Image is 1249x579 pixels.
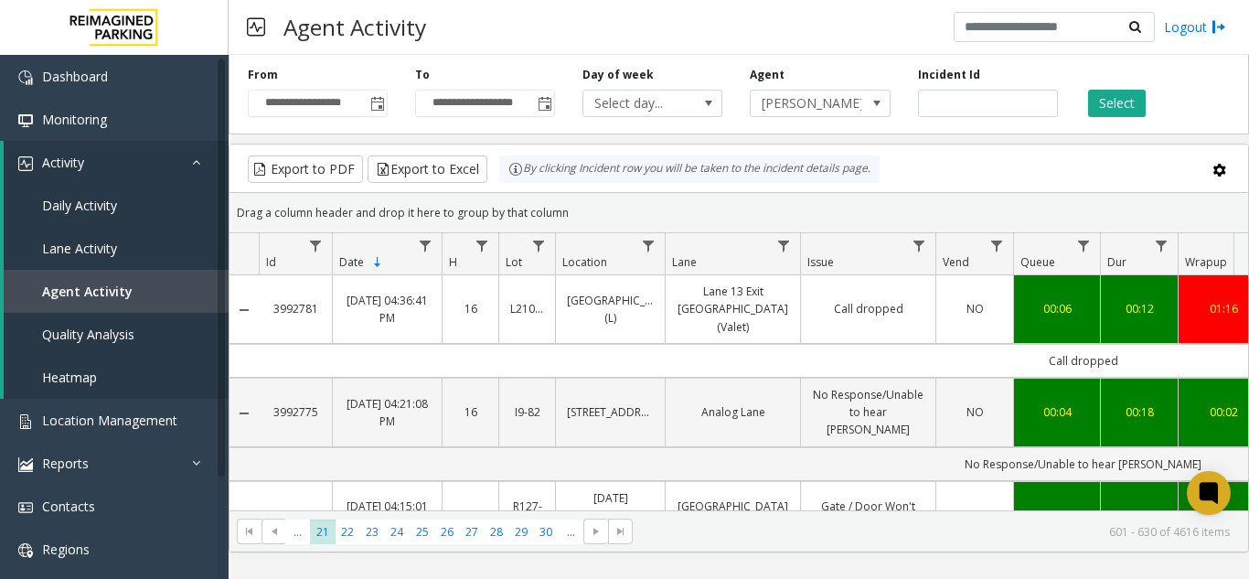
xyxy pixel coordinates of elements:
span: Page 28 [484,520,508,544]
span: Date [339,254,364,270]
a: I9-82 [510,403,544,421]
a: NO [947,300,1002,317]
a: YES [947,507,1002,524]
span: Go to the last page [614,524,628,539]
span: Lane [672,254,697,270]
span: Page 25 [410,520,434,544]
span: Lot [506,254,522,270]
a: 00:12 [1112,300,1167,317]
a: Lane Activity [4,227,229,270]
span: Monitoring [42,111,107,128]
kendo-pager-info: 601 - 630 of 4616 items [644,524,1230,540]
a: H Filter Menu [470,233,495,258]
label: From [248,67,278,83]
a: Location Filter Menu [636,233,661,258]
a: R127-1 [510,498,544,532]
a: Gate / Door Won't Open [812,498,924,532]
a: 00:19 [1112,507,1167,524]
span: Reports [42,455,89,472]
a: [STREET_ADDRESS] [567,403,654,421]
span: Daily Activity [42,197,117,214]
span: Page 20 [285,520,310,544]
a: L21092801 [510,300,544,317]
a: 3992781 [270,300,321,317]
span: H [449,254,457,270]
div: Data table [230,233,1248,510]
a: [DATE] 04:15:01 PM [344,498,431,532]
span: Sortable [370,255,385,270]
a: NO [947,403,1002,421]
div: By clicking Incident row you will be taken to the incident details page. [499,155,880,183]
span: Go to the previous page [262,519,286,544]
a: Issue Filter Menu [907,233,932,258]
a: [DATE] [GEOGRAPHIC_DATA] 127-54 (R390) [567,489,654,542]
a: No Response/Unable to hear [PERSON_NAME] [812,386,924,439]
span: Go to the next page [583,519,608,544]
span: Go to the first page [242,524,257,539]
span: NO [966,301,984,316]
a: 3992770 [270,507,321,524]
span: Go to the first page [237,519,262,544]
button: Select [1088,90,1146,117]
label: Day of week [582,67,654,83]
label: Agent [750,67,785,83]
span: Go to the previous page [267,524,282,539]
div: Drag a column header and drop it here to group by that column [230,197,1248,229]
a: Lane 13 Exit [GEOGRAPHIC_DATA](Valet) [677,283,789,336]
span: Location [562,254,607,270]
a: [GEOGRAPHIC_DATA] (L) [567,292,654,327]
span: Page 31 [559,520,583,544]
a: 16 [454,403,487,421]
img: pageIcon [247,5,265,49]
a: Agent Activity [4,270,229,313]
span: Page 22 [336,520,360,544]
a: Call dropped [812,300,924,317]
a: Lot Filter Menu [527,233,551,258]
a: 00:18 [1112,403,1167,421]
img: 'icon' [18,414,33,429]
a: Collapse Details [230,303,259,317]
h3: Agent Activity [274,5,435,49]
span: [PERSON_NAME] [751,91,861,116]
a: [GEOGRAPHIC_DATA] Exit [677,498,789,532]
a: 16 [454,507,487,524]
label: Incident Id [918,67,980,83]
span: Dashboard [42,68,108,85]
img: 'icon' [18,113,33,128]
a: 00:06 [1025,507,1089,524]
span: Page 26 [434,520,459,544]
a: Lane Filter Menu [772,233,796,258]
img: 'icon' [18,70,33,85]
span: Page 29 [509,520,534,544]
a: Analog Lane [677,403,789,421]
a: Queue Filter Menu [1072,233,1096,258]
button: Export to PDF [248,155,363,183]
a: Heatmap [4,356,229,399]
a: 00:06 [1025,300,1089,317]
a: Collapse Details [230,509,259,524]
span: Go to the last page [608,519,633,544]
span: Select day... [583,91,694,116]
span: YES [966,508,984,523]
span: Queue [1020,254,1055,270]
span: Vend [943,254,969,270]
span: Toggle popup [367,91,387,116]
span: Page 24 [385,520,410,544]
a: [DATE] 04:21:08 PM [344,395,431,430]
span: Id [266,254,276,270]
div: 00:04 [1025,403,1089,421]
button: Export to Excel [368,155,487,183]
a: Id Filter Menu [304,233,328,258]
a: [DATE] 04:36:41 PM [344,292,431,327]
span: Go to the next page [589,524,603,539]
a: Collapse Details [230,406,259,421]
span: Contacts [42,498,95,515]
a: Date Filter Menu [413,233,438,258]
span: Regions [42,541,90,558]
span: Lane Activity [42,240,117,257]
span: Toggle popup [534,91,554,116]
a: 3992775 [270,403,321,421]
